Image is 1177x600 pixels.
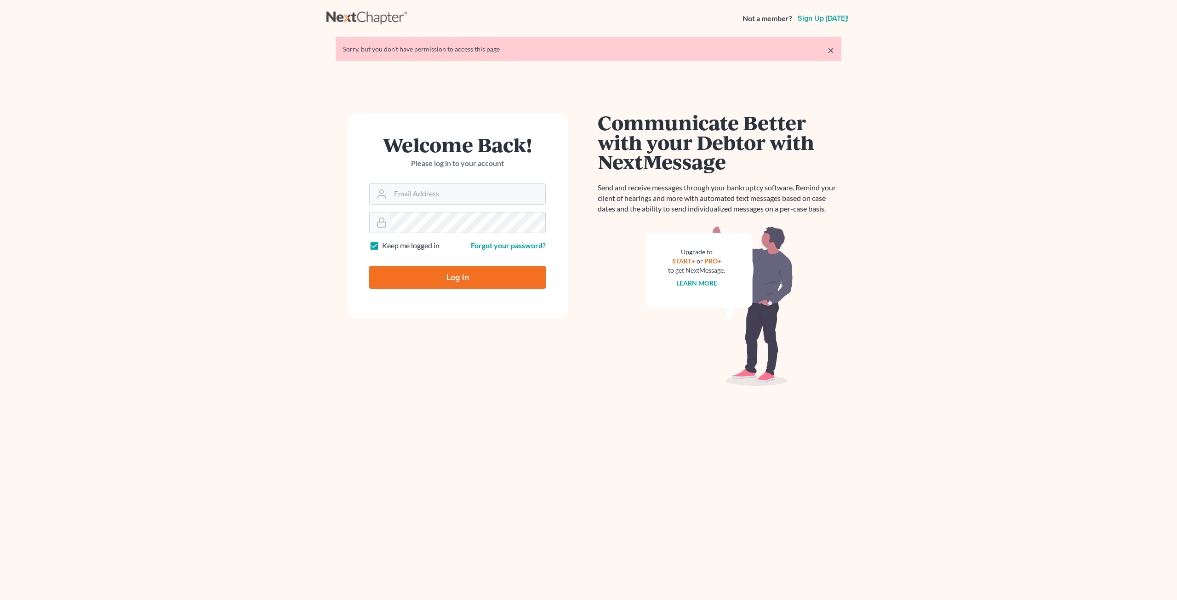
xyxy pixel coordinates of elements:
img: nextmessage_bg-59042aed3d76b12b5cd301f8e5b87938c9018125f34e5fa2b7a6b67550977c72.svg [646,225,793,386]
div: to get NextMessage. [668,266,725,275]
a: START+ [672,257,695,265]
a: Sign up [DATE]! [796,15,851,22]
a: × [828,45,834,56]
a: Learn more [676,279,717,287]
label: Keep me logged in [382,240,440,251]
strong: Not a member? [743,13,792,24]
span: or [697,257,703,265]
div: Sorry, but you don't have permission to access this page [343,45,834,54]
h1: Welcome Back! [369,135,546,154]
p: Send and receive messages through your bankruptcy software. Remind your client of hearings and mo... [598,183,841,214]
div: Upgrade to [668,247,725,257]
h1: Communicate Better with your Debtor with NextMessage [598,113,841,171]
a: PRO+ [704,257,721,265]
input: Email Address [390,184,545,204]
input: Log In [369,266,546,289]
a: Forgot your password? [471,241,546,250]
p: Please log in to your account [369,158,546,169]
